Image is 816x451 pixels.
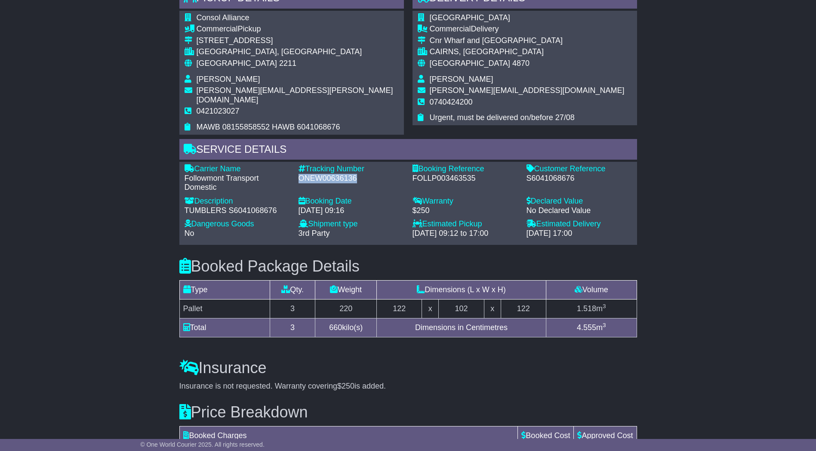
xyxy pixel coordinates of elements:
td: Pallet [179,300,270,318]
td: m [546,318,637,337]
div: [DATE] 09:16 [299,206,404,216]
span: 3rd Party [299,229,330,238]
span: [PERSON_NAME][EMAIL_ADDRESS][PERSON_NAME][DOMAIN_NAME] [197,86,393,104]
span: Commercial [197,25,238,33]
div: S6041068676 [527,174,632,183]
div: Booking Date [299,197,404,206]
span: 0740424200 [430,98,473,106]
div: Delivery [430,25,625,34]
sup: 3 [603,322,606,328]
div: CAIRNS, [GEOGRAPHIC_DATA] [430,47,625,57]
div: [STREET_ADDRESS] [197,36,399,46]
span: Consol Alliance [197,13,249,22]
span: 2211 [279,59,296,68]
td: Qty. [270,281,315,300]
span: [GEOGRAPHIC_DATA] [430,13,510,22]
td: Total [179,318,270,337]
span: 660 [329,323,342,332]
div: Estimated Pickup [413,219,518,229]
div: $250 [413,206,518,216]
span: [PERSON_NAME][EMAIL_ADDRESS][DOMAIN_NAME] [430,86,625,95]
span: [GEOGRAPHIC_DATA] [197,59,277,68]
td: x [484,300,501,318]
td: Volume [546,281,637,300]
span: MAWB 08155858552 HAWB 6041068676 [197,123,340,131]
td: Booked Cost [518,426,574,445]
td: kilo(s) [315,318,377,337]
span: 4.555 [577,323,596,332]
span: Urgent, must be delivered on/before 27/08 [430,113,575,122]
td: 102 [439,300,484,318]
td: 3 [270,300,315,318]
div: Declared Value [527,197,632,206]
div: Description [185,197,290,206]
div: Shipment type [299,219,404,229]
div: [DATE] 17:00 [527,229,632,238]
h3: Booked Package Details [179,258,637,275]
div: FOLLP003463535 [413,174,518,183]
td: Approved Cost [574,426,637,445]
span: 4870 [512,59,530,68]
td: Booked Charges [179,426,518,445]
td: 122 [501,300,546,318]
div: Service Details [179,139,637,162]
div: [GEOGRAPHIC_DATA], [GEOGRAPHIC_DATA] [197,47,399,57]
td: Dimensions (L x W x H) [377,281,546,300]
span: No [185,229,194,238]
td: Dimensions in Centimetres [377,318,546,337]
div: Dangerous Goods [185,219,290,229]
h3: Price Breakdown [179,404,637,421]
td: 220 [315,300,377,318]
span: $250 [337,382,354,390]
div: No Declared Value [527,206,632,216]
span: 0421023027 [197,107,240,115]
span: Commercial [430,25,471,33]
span: 1.518 [577,304,596,313]
div: Tracking Number [299,164,404,174]
div: [DATE] 09:12 to 17:00 [413,229,518,238]
span: [PERSON_NAME] [197,75,260,83]
div: Booking Reference [413,164,518,174]
span: © One World Courier 2025. All rights reserved. [140,441,265,448]
div: ONEW00636136 [299,174,404,183]
span: [GEOGRAPHIC_DATA] [430,59,510,68]
span: [PERSON_NAME] [430,75,493,83]
div: Insurance is not requested. Warranty covering is added. [179,382,637,391]
div: Estimated Delivery [527,219,632,229]
td: Type [179,281,270,300]
div: Followmont Transport Domestic [185,174,290,192]
h3: Insurance [179,359,637,377]
td: 122 [377,300,422,318]
div: Carrier Name [185,164,290,174]
div: TUMBLERS S6041068676 [185,206,290,216]
td: x [422,300,439,318]
td: 3 [270,318,315,337]
div: Warranty [413,197,518,206]
td: m [546,300,637,318]
td: Weight [315,281,377,300]
div: Cnr Wharf and [GEOGRAPHIC_DATA] [430,36,625,46]
sup: 3 [603,303,606,309]
div: Pickup [197,25,399,34]
div: Customer Reference [527,164,632,174]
